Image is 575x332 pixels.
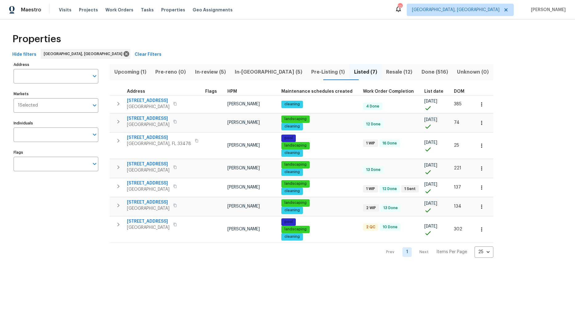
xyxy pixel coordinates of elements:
[127,218,169,225] span: [STREET_ADDRESS]
[454,166,461,170] span: 221
[402,186,418,192] span: 1 Sent
[528,7,566,13] span: [PERSON_NAME]
[364,104,382,109] span: 4 Done
[282,188,302,194] span: cleaning
[161,7,185,13] span: Properties
[282,227,309,232] span: landscaping
[127,98,169,104] span: [STREET_ADDRESS]
[127,180,169,186] span: [STREET_ADDRESS]
[194,68,226,76] span: In-review (5)
[282,162,309,167] span: landscaping
[282,200,309,205] span: landscaping
[14,63,98,67] label: Address
[282,219,295,225] span: pool
[90,160,99,168] button: Open
[21,7,41,13] span: Maestro
[18,103,38,108] span: 1 Selected
[127,104,169,110] span: [GEOGRAPHIC_DATA]
[454,227,462,231] span: 302
[456,68,490,76] span: Unknown (0)
[380,141,399,146] span: 16 Done
[127,186,169,192] span: [GEOGRAPHIC_DATA]
[282,116,309,122] span: landscaping
[364,141,377,146] span: 1 WIP
[41,49,130,59] div: [GEOGRAPHIC_DATA], [GEOGRAPHIC_DATA]
[14,92,98,96] label: Markets
[14,151,98,154] label: Flags
[436,249,467,255] p: Items Per Page
[282,136,295,141] span: pool
[424,89,443,94] span: List date
[380,246,493,258] nav: Pagination Navigation
[282,181,309,186] span: landscaping
[282,102,302,107] span: cleaning
[424,140,437,145] span: [DATE]
[475,244,493,260] div: 25
[113,68,147,76] span: Upcoming (1)
[381,205,400,211] span: 13 Done
[282,150,302,156] span: cleaning
[90,72,99,80] button: Open
[402,247,412,257] a: Goto page 1
[454,204,461,209] span: 134
[454,185,461,189] span: 137
[454,143,459,148] span: 25
[311,68,346,76] span: Pre-Listing (1)
[127,167,169,173] span: [GEOGRAPHIC_DATA]
[364,205,378,211] span: 2 WIP
[227,143,260,148] span: [PERSON_NAME]
[424,201,437,206] span: [DATE]
[424,163,437,168] span: [DATE]
[10,49,39,60] button: Hide filters
[454,120,459,125] span: 74
[227,204,260,209] span: [PERSON_NAME]
[59,7,71,13] span: Visits
[421,68,449,76] span: Done (516)
[424,182,437,187] span: [DATE]
[44,51,125,57] span: [GEOGRAPHIC_DATA], [GEOGRAPHIC_DATA]
[424,118,437,122] span: [DATE]
[282,169,302,175] span: cleaning
[12,36,61,42] span: Properties
[127,205,169,212] span: [GEOGRAPHIC_DATA]
[127,135,191,141] span: [STREET_ADDRESS]
[380,225,400,230] span: 10 Done
[353,68,378,76] span: Listed (7)
[454,89,464,94] span: DOM
[364,225,378,230] span: 2 QC
[424,224,437,229] span: [DATE]
[227,185,260,189] span: [PERSON_NAME]
[454,102,462,106] span: 385
[127,199,169,205] span: [STREET_ADDRESS]
[234,68,303,76] span: In-[GEOGRAPHIC_DATA] (5)
[364,167,383,172] span: 13 Done
[14,121,98,125] label: Individuals
[90,101,99,110] button: Open
[193,7,233,13] span: Geo Assignments
[227,227,260,231] span: [PERSON_NAME]
[141,8,154,12] span: Tasks
[12,51,36,59] span: Hide filters
[380,186,399,192] span: 12 Done
[282,234,302,239] span: cleaning
[282,208,302,213] span: cleaning
[127,225,169,231] span: [GEOGRAPHIC_DATA]
[363,89,414,94] span: Work Order Completion
[127,141,191,147] span: [GEOGRAPHIC_DATA], FL 33478
[281,89,353,94] span: Maintenance schedules created
[135,51,161,59] span: Clear Filters
[364,122,383,127] span: 12 Done
[205,89,217,94] span: Flags
[385,68,413,76] span: Resale (12)
[127,161,169,167] span: [STREET_ADDRESS]
[227,102,260,106] span: [PERSON_NAME]
[424,99,437,103] span: [DATE]
[127,115,169,122] span: [STREET_ADDRESS]
[154,68,186,76] span: Pre-reno (0)
[79,7,98,13] span: Projects
[127,89,145,94] span: Address
[227,166,260,170] span: [PERSON_NAME]
[398,4,402,10] div: 12
[90,130,99,139] button: Open
[227,120,260,125] span: [PERSON_NAME]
